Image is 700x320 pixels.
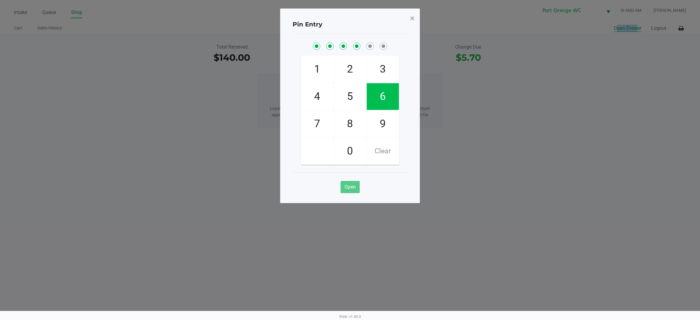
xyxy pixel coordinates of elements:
[334,111,366,137] span: 8
[367,111,399,137] span: 9
[334,56,366,83] span: 2
[301,111,333,137] span: 7
[367,138,399,165] span: Clear
[301,83,333,110] span: 4
[301,56,333,83] span: 1
[334,83,366,110] span: 5
[339,314,361,319] span: Web: v1.40.0
[367,83,399,110] span: 6
[334,138,366,165] span: 0
[293,20,322,29] h4: Pin Entry
[367,56,399,83] span: 3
